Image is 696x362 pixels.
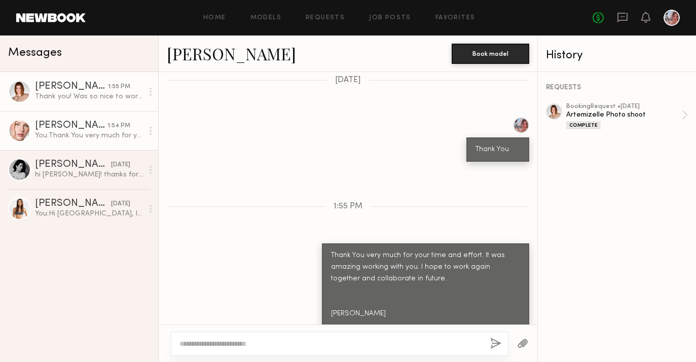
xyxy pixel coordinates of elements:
div: hi [PERSON_NAME]! thanks for your message I would love to work on this shoot with you and your team [35,170,143,179]
a: Book model [452,49,529,57]
div: Thank You very much for your time and effort. It was amazing working with you. I hope to work aga... [331,250,520,320]
div: You: Thank You very much for your time and effort. It was amazing working with you. I hope to wor... [35,131,143,140]
span: 1:55 PM [334,202,362,211]
div: History [546,50,688,61]
button: Book model [452,44,529,64]
a: [PERSON_NAME] [167,43,296,64]
div: [DATE] [111,199,130,209]
a: Models [250,15,281,21]
div: Artemizelle Photo shoot [566,110,682,120]
div: [PERSON_NAME] [35,121,107,131]
a: Home [203,15,226,21]
div: Thank you! Was so nice to work with you as well!! [35,92,143,101]
div: 1:55 PM [108,82,130,92]
div: booking Request • [DATE] [566,103,682,110]
div: REQUESTS [546,84,688,91]
div: You: Hi [GEOGRAPHIC_DATA], I hope you had a good long weekend! I just wanted to follow up and con... [35,209,143,219]
span: Messages [8,47,62,59]
div: [PERSON_NAME] [35,160,111,170]
div: [DATE] [111,160,130,170]
a: Job Posts [369,15,411,21]
div: [PERSON_NAME] [35,199,111,209]
div: 1:54 PM [107,121,130,131]
a: Favorites [435,15,475,21]
a: Requests [306,15,345,21]
div: Thank You [475,144,520,156]
div: [PERSON_NAME] [35,82,108,92]
span: [DATE] [335,76,361,85]
div: Complete [566,121,601,129]
a: bookingRequest •[DATE]Artemizelle Photo shootComplete [566,103,688,129]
